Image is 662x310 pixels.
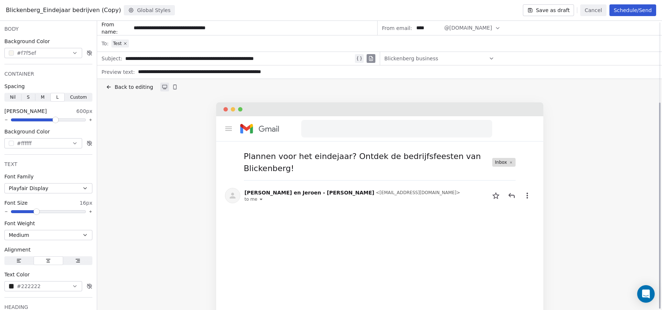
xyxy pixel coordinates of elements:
[245,196,257,202] span: to me
[4,128,50,135] span: Background Color
[4,38,50,45] span: Background Color
[4,281,82,291] button: #222222
[637,285,655,303] div: Open Intercom Messenger
[27,94,30,101] span: S
[376,190,460,196] span: < [EMAIL_ADDRESS][DOMAIN_NAME] >
[523,4,574,16] button: Save as draft
[4,160,92,168] div: TEXT
[444,24,492,32] span: @[DOMAIN_NAME]
[4,199,28,207] span: Font Size
[70,94,87,101] span: Custom
[124,5,175,15] button: Global Styles
[4,220,35,227] span: Font Weight
[80,199,92,207] span: 16px
[76,107,92,115] span: 600px
[4,173,34,180] span: Font Family
[10,94,16,101] span: Nil
[495,159,507,165] span: Inbox
[102,68,135,78] span: Preview text:
[102,55,122,64] span: Subject:
[104,82,154,92] button: Back to editing
[41,94,45,101] span: M
[580,4,606,16] button: Cancel
[9,185,48,192] span: Playfair Display
[4,25,92,33] div: BODY
[384,55,439,62] span: Blickenberg business
[17,49,36,57] span: #f7f5ef
[4,107,47,115] span: [PERSON_NAME]
[9,231,29,239] span: Medium
[4,83,25,90] span: Spacing
[245,189,375,196] span: [PERSON_NAME] en Jeroen - [PERSON_NAME]
[113,41,122,46] span: Test
[102,40,108,47] span: To:
[17,140,32,147] span: #ffffff
[4,70,92,77] div: CONTAINER
[4,138,82,148] button: #ffffff
[4,48,82,58] button: #f7f5ef
[609,4,656,16] button: Schedule/Send
[102,21,131,35] span: From name:
[244,150,488,174] span: Plannen voor het eindejaar? Ontdek de bedrijfsfeesten van Blickenberg!
[382,24,412,32] span: From email:
[17,283,41,290] span: #222222
[4,271,30,278] span: Text Color
[6,6,121,15] span: Blickenberg_Eindejaar bedrijven (Copy)
[4,246,31,253] span: Alignment
[115,83,153,91] span: Back to editing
